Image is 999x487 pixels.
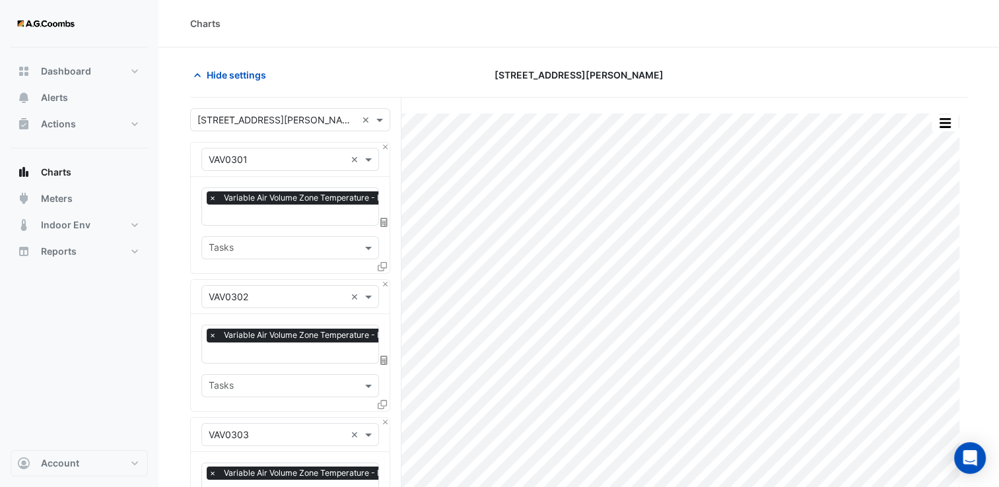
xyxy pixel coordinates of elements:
[494,68,663,82] span: [STREET_ADDRESS][PERSON_NAME]
[41,117,76,131] span: Actions
[351,428,362,441] span: Clear
[11,450,148,476] button: Account
[221,191,430,205] span: Variable Air Volume Zone Temperature - L03, Zone 01
[41,245,77,258] span: Reports
[378,354,390,366] span: Choose Function
[221,467,431,480] span: Variable Air Volume Zone Temperature - L03, Zone 03
[932,115,958,131] button: More Options
[17,245,30,258] app-icon: Reports
[378,216,390,228] span: Choose Function
[17,218,30,232] app-icon: Indoor Env
[381,280,390,288] button: Close
[11,111,148,137] button: Actions
[207,68,266,82] span: Hide settings
[11,185,148,212] button: Meters
[41,457,79,470] span: Account
[381,418,390,426] button: Close
[378,261,387,272] span: Clone Favourites and Tasks from this Equipment to other Equipment
[954,442,986,474] div: Open Intercom Messenger
[17,65,30,78] app-icon: Dashboard
[221,329,431,342] span: Variable Air Volume Zone Temperature - L03, Zone 02
[41,65,91,78] span: Dashboard
[11,238,148,265] button: Reports
[17,117,30,131] app-icon: Actions
[190,63,275,86] button: Hide settings
[17,166,30,179] app-icon: Charts
[17,91,30,104] app-icon: Alerts
[207,329,219,342] span: ×
[381,143,390,151] button: Close
[207,240,234,257] div: Tasks
[11,159,148,185] button: Charts
[41,218,90,232] span: Indoor Env
[207,467,219,480] span: ×
[207,378,234,395] div: Tasks
[351,152,362,166] span: Clear
[190,16,221,30] div: Charts
[41,91,68,104] span: Alerts
[11,212,148,238] button: Indoor Env
[16,11,75,37] img: Company Logo
[11,58,148,84] button: Dashboard
[17,192,30,205] app-icon: Meters
[41,166,71,179] span: Charts
[207,191,219,205] span: ×
[378,399,387,410] span: Clone Favourites and Tasks from this Equipment to other Equipment
[362,113,373,127] span: Clear
[41,192,73,205] span: Meters
[351,290,362,304] span: Clear
[11,84,148,111] button: Alerts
